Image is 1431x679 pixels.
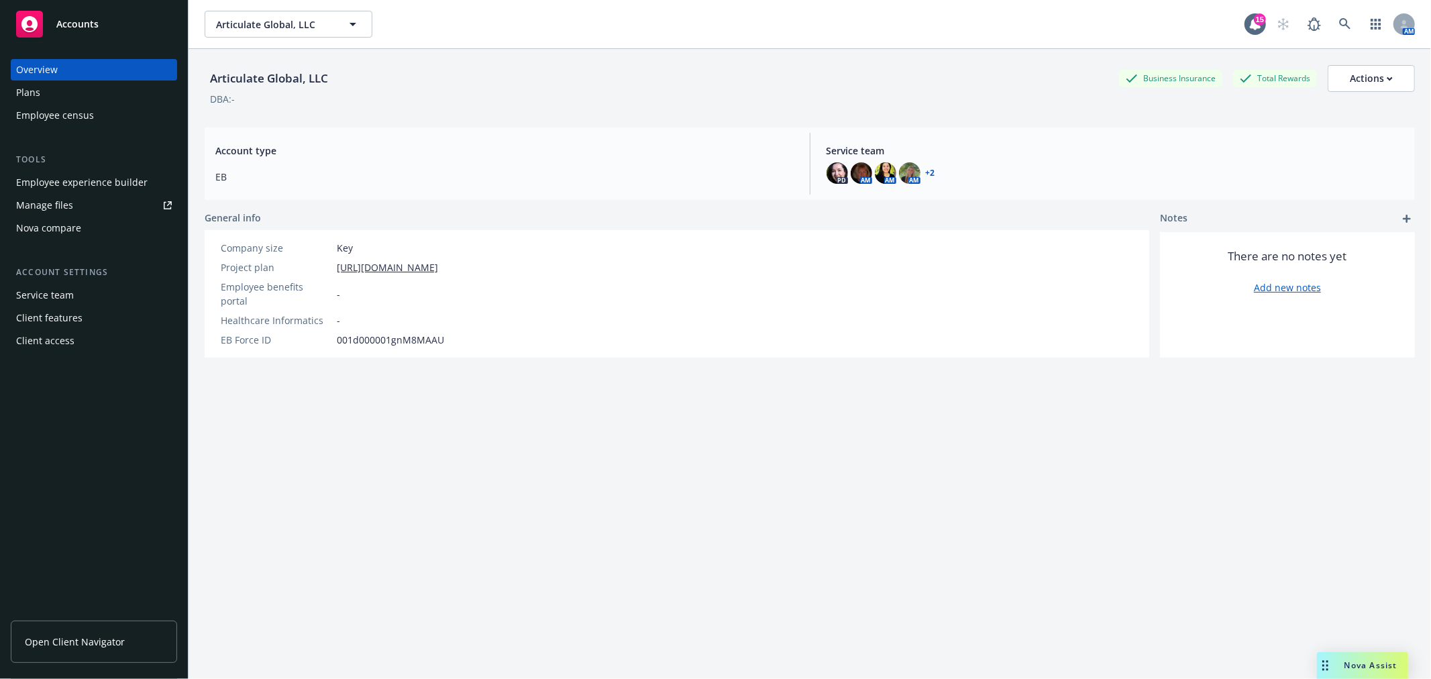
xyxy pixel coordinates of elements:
img: photo [827,162,848,184]
div: Nova compare [16,217,81,239]
div: Articulate Global, LLC [205,70,333,87]
div: Service team [16,284,74,306]
a: Report a Bug [1301,11,1328,38]
div: Overview [16,59,58,81]
span: Key [337,241,353,255]
a: +2 [926,169,935,177]
div: Manage files [16,195,73,216]
div: Client features [16,307,83,329]
div: Employee census [16,105,94,126]
img: photo [899,162,920,184]
div: Client access [16,330,74,352]
div: Employee experience builder [16,172,148,193]
a: Manage files [11,195,177,216]
span: - [337,313,340,327]
a: Nova compare [11,217,177,239]
span: Articulate Global, LLC [216,17,332,32]
a: Add new notes [1254,280,1321,295]
div: Total Rewards [1233,70,1317,87]
span: There are no notes yet [1228,248,1347,264]
div: DBA: - [210,92,235,106]
a: Switch app [1363,11,1389,38]
a: Overview [11,59,177,81]
a: Employee census [11,105,177,126]
div: Company size [221,241,331,255]
img: photo [851,162,872,184]
div: Drag to move [1317,652,1334,679]
a: [URL][DOMAIN_NAME] [337,260,438,274]
a: Accounts [11,5,177,43]
a: Service team [11,284,177,306]
a: Client features [11,307,177,329]
a: Plans [11,82,177,103]
button: Articulate Global, LLC [205,11,372,38]
div: Project plan [221,260,331,274]
a: Search [1332,11,1359,38]
a: add [1399,211,1415,227]
a: Start snowing [1270,11,1297,38]
span: 001d000001gnM8MAAU [337,333,444,347]
button: Actions [1328,65,1415,92]
span: General info [205,211,261,225]
span: Open Client Navigator [25,635,125,649]
span: EB [215,170,794,184]
div: EB Force ID [221,333,331,347]
div: Business Insurance [1119,70,1222,87]
span: Accounts [56,19,99,30]
span: Service team [827,144,1405,158]
div: Tools [11,153,177,166]
span: - [337,287,340,301]
div: Healthcare Informatics [221,313,331,327]
span: Nova Assist [1344,660,1397,671]
a: Client access [11,330,177,352]
a: Employee experience builder [11,172,177,193]
div: Account settings [11,266,177,279]
button: Nova Assist [1317,652,1408,679]
img: photo [875,162,896,184]
div: Plans [16,82,40,103]
span: Notes [1160,211,1187,227]
span: Account type [215,144,794,158]
div: Actions [1350,66,1393,91]
div: 15 [1254,13,1266,25]
div: Employee benefits portal [221,280,331,308]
